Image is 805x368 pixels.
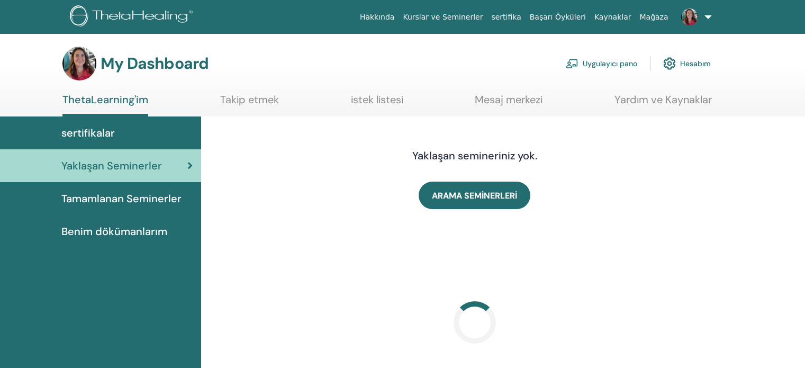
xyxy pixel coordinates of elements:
a: Başarı Öyküleri [526,7,590,27]
a: istek listesi [351,93,403,114]
a: ThetaLearning'im [62,93,148,116]
span: Yaklaşan Seminerler [61,158,162,174]
a: Yardım ve Kaynaklar [614,93,712,114]
a: Kurslar ve Seminerler [399,7,487,27]
img: default.jpg [681,8,698,25]
a: ARAMA SEMİNERLERİ [419,182,530,209]
img: cog.svg [663,55,676,73]
a: Kaynaklar [590,7,636,27]
a: sertifika [487,7,525,27]
span: sertifikalar [61,125,115,141]
a: Hakkında [356,7,399,27]
a: Hesabım [663,52,711,75]
a: Takip etmek [220,93,279,114]
h4: Yaklaşan semineriniz yok. [308,149,641,162]
a: Mesaj merkezi [475,93,542,114]
img: logo.png [70,5,196,29]
h3: My Dashboard [101,54,209,73]
span: Benim dökümanlarım [61,223,167,239]
span: ARAMA SEMİNERLERİ [432,190,517,201]
a: Mağaza [635,7,672,27]
img: chalkboard-teacher.svg [566,59,578,68]
a: Uygulayıcı pano [566,52,637,75]
img: default.jpg [62,47,96,80]
span: Tamamlanan Seminerler [61,191,182,207]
